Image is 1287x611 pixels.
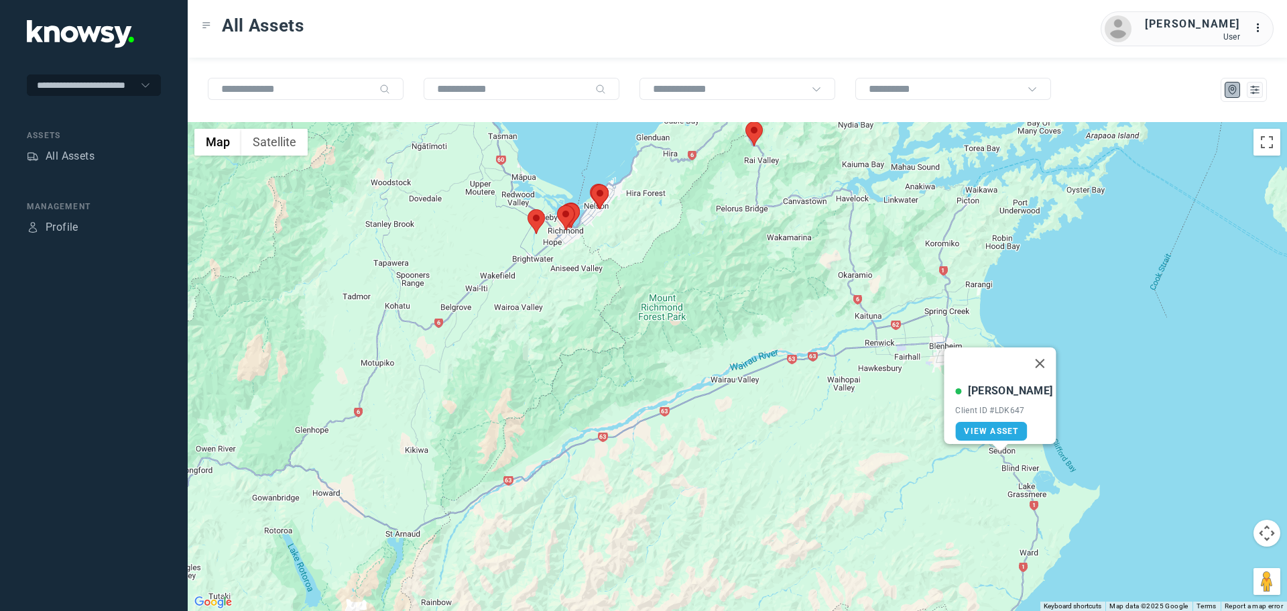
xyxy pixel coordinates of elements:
button: Keyboard shortcuts [1044,602,1101,611]
div: Client ID #LDK647 [955,406,1052,415]
div: Profile [46,219,78,235]
div: Assets [27,150,39,162]
div: Management [27,201,161,213]
button: Drag Pegman onto the map to open Street View [1253,568,1280,595]
div: User [1145,32,1240,42]
div: Assets [27,129,161,142]
a: Report a map error [1225,602,1283,610]
div: : [1253,20,1270,38]
img: avatar.png [1105,15,1131,42]
tspan: ... [1254,23,1268,33]
button: Show satellite imagery [241,129,308,156]
img: Google [191,594,235,611]
div: All Assets [46,148,95,164]
div: Search [595,84,606,95]
span: Map data ©2025 Google [1109,602,1188,610]
div: Map [1227,84,1239,96]
div: [PERSON_NAME] [1145,16,1240,32]
div: List [1249,84,1261,96]
a: ProfileProfile [27,219,78,235]
div: : [1253,20,1270,36]
span: All Assets [222,13,304,38]
button: Close [1024,347,1056,380]
a: View Asset [955,422,1027,441]
div: [PERSON_NAME] [968,383,1052,399]
button: Show street map [194,129,241,156]
div: Toggle Menu [202,21,211,30]
img: Application Logo [27,20,134,48]
button: Map camera controls [1253,520,1280,547]
div: Profile [27,221,39,233]
a: Terms (opens in new tab) [1197,602,1217,610]
a: Open this area in Google Maps (opens a new window) [191,594,235,611]
span: View Asset [964,427,1018,436]
a: AssetsAll Assets [27,148,95,164]
button: Toggle fullscreen view [1253,129,1280,156]
div: Search [379,84,390,95]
